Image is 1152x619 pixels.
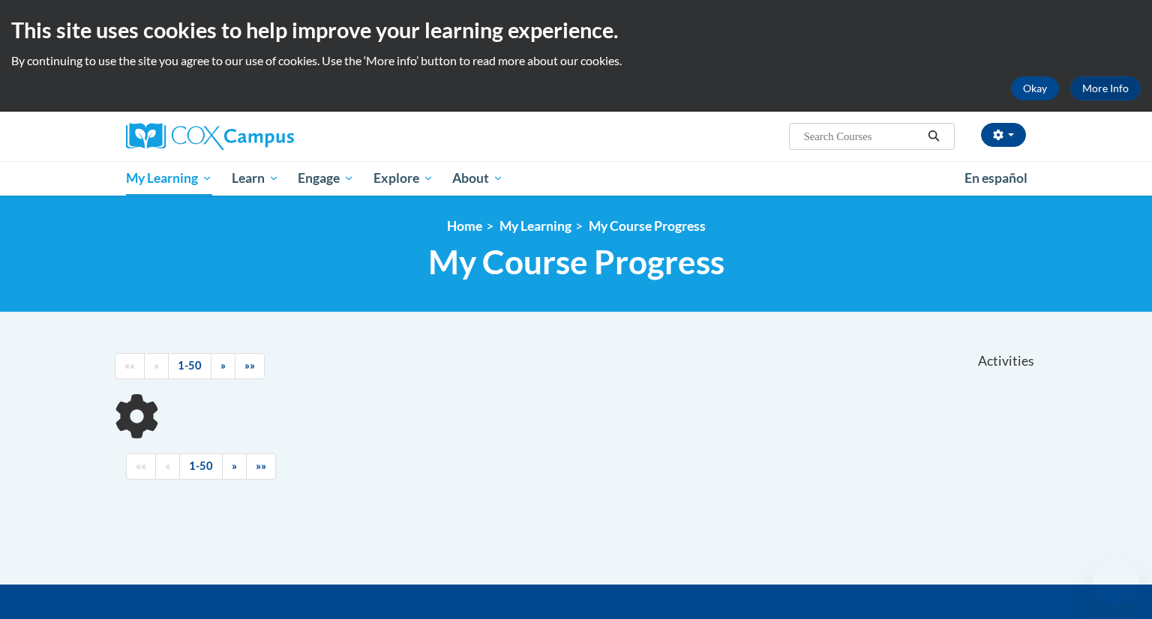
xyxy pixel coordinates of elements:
[179,453,223,480] a: 1-50
[103,161,1048,196] div: Main menu
[364,161,443,196] a: Explore
[220,359,226,372] span: »
[428,242,724,282] span: My Course Progress
[244,359,255,372] span: »»
[1011,76,1059,100] button: Okay
[447,218,482,234] a: Home
[154,359,159,372] span: «
[222,161,289,196] a: Learn
[124,359,135,372] span: ««
[288,161,364,196] a: Engage
[1092,559,1140,607] iframe: Button to launch messaging window
[136,459,146,472] span: ««
[11,52,1141,69] p: By continuing to use the site you agree to our use of cookies. Use the ‘More info’ button to read...
[222,453,247,480] a: Next
[589,218,706,234] a: My Course Progress
[126,123,294,150] img: Cox Campus
[126,453,156,480] a: Begining
[126,123,411,150] a: Cox Campus
[955,163,1037,194] a: En español
[981,123,1026,147] button: Account Settings
[922,127,945,145] button: Search
[232,459,237,472] span: »
[452,169,503,187] span: About
[232,169,279,187] span: Learn
[144,353,169,379] a: Previous
[246,453,276,480] a: End
[115,353,145,379] a: Begining
[11,15,1141,45] h2: This site uses cookies to help improve your learning experience.
[256,459,266,472] span: »»
[964,170,1027,186] span: En español
[443,161,514,196] a: About
[373,169,433,187] span: Explore
[165,459,170,472] span: «
[155,453,180,480] a: Previous
[1070,76,1141,100] a: More Info
[116,161,222,196] a: My Learning
[126,169,212,187] span: My Learning
[168,353,211,379] a: 1-50
[802,127,922,145] input: Search Courses
[211,353,235,379] a: Next
[978,353,1034,369] span: Activities
[235,353,265,379] a: End
[298,169,354,187] span: Engage
[499,218,571,234] a: My Learning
